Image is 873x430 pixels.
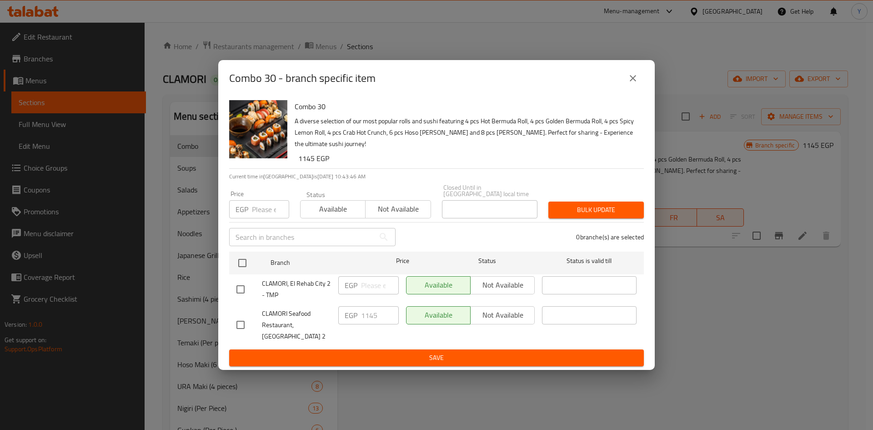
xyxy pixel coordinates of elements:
[548,202,644,218] button: Bulk update
[365,200,431,218] button: Not available
[304,202,362,216] span: Available
[229,71,376,86] h2: Combo 30 - branch specific item
[262,308,331,342] span: CLAMORI Seafood Restaurant, [GEOGRAPHIC_DATA] 2
[295,116,637,150] p: A diverse selection of our most popular rolls and sushi featuring 4 pcs Hot Bermuda Roll, 4 pcs G...
[369,202,427,216] span: Not available
[229,172,644,181] p: Current time in [GEOGRAPHIC_DATA] is [DATE] 10:43:46 AM
[361,276,399,294] input: Please enter price
[622,67,644,89] button: close
[252,200,289,218] input: Please enter price
[361,306,399,324] input: Please enter price
[542,255,637,267] span: Status is valid till
[236,352,637,364] span: Save
[262,278,331,301] span: CLAMORI, El Rehab City 2 - TMP
[295,100,637,113] h6: Combo 30
[556,204,637,216] span: Bulk update
[229,349,644,366] button: Save
[298,152,637,165] h6: 1145 EGP
[576,233,644,242] p: 0 branche(s) are selected
[229,228,375,246] input: Search in branches
[300,200,366,218] button: Available
[440,255,535,267] span: Status
[229,100,287,158] img: Combo 30
[236,204,248,215] p: EGP
[345,280,357,291] p: EGP
[271,257,365,268] span: Branch
[372,255,433,267] span: Price
[345,310,357,321] p: EGP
